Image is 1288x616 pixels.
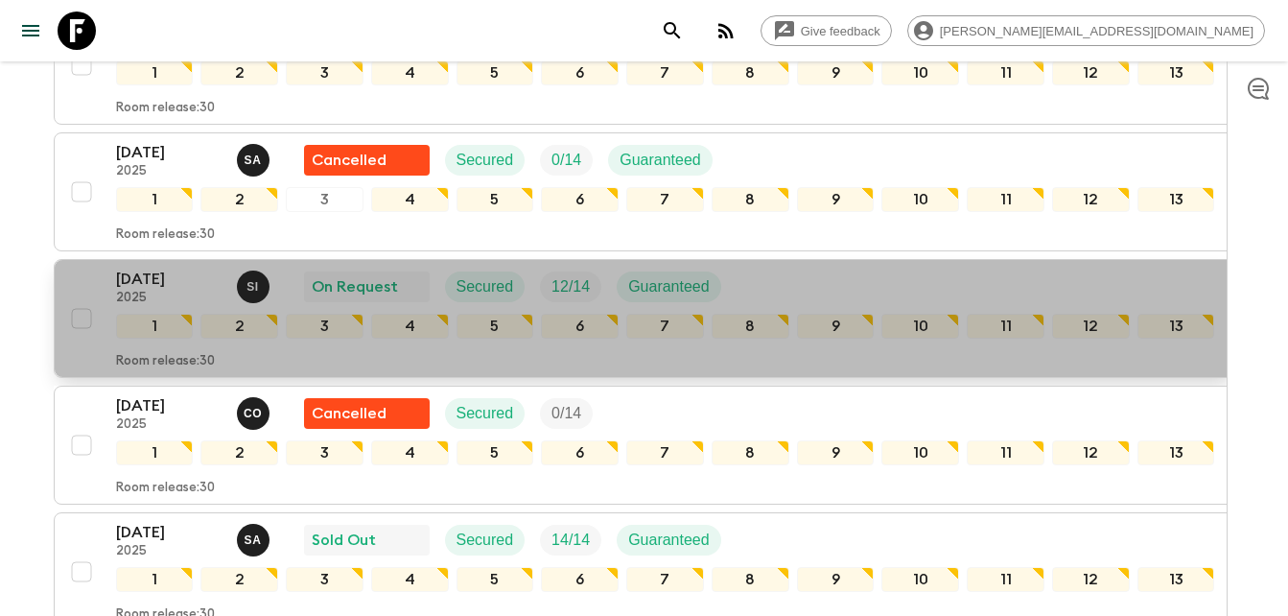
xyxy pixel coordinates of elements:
p: Secured [457,402,514,425]
span: [PERSON_NAME][EMAIL_ADDRESS][DOMAIN_NAME] [929,24,1264,38]
div: 2 [200,60,278,85]
div: 7 [626,187,704,212]
div: 6 [541,567,619,592]
p: 2025 [116,417,222,433]
p: Secured [457,529,514,552]
button: [DATE]2025Chama OuammiFlash Pack cancellationSecuredTrip Fill12345678910111213Room release:30 [54,386,1235,505]
div: Flash Pack cancellation [304,145,430,176]
span: Samir Achahri [237,530,273,545]
div: 8 [712,60,789,85]
p: Room release: 30 [116,227,215,243]
p: Guaranteed [620,149,701,172]
div: Secured [445,398,526,429]
button: [DATE]2025Khaled IngriouiOn RequestSecuredTrip FillGuaranteed12345678910111213Room release:30 [54,6,1235,125]
div: 10 [881,60,959,85]
div: 9 [797,567,875,592]
div: 13 [1137,440,1215,465]
p: 2025 [116,544,222,559]
div: 13 [1137,567,1215,592]
div: 8 [712,440,789,465]
div: 11 [967,187,1044,212]
div: 1 [116,60,194,85]
div: 10 [881,314,959,339]
button: [DATE]2025Samir AchahriFlash Pack cancellationSecuredTrip FillGuaranteed12345678910111213Room rel... [54,132,1235,251]
div: 2 [200,440,278,465]
button: SA [237,144,273,177]
div: 3 [286,60,363,85]
div: 5 [457,567,534,592]
p: [DATE] [116,141,222,164]
p: Guaranteed [628,275,710,298]
div: Trip Fill [540,145,593,176]
div: 11 [967,314,1044,339]
p: S A [245,533,262,548]
p: Room release: 30 [116,101,215,116]
div: 11 [967,567,1044,592]
button: SI [237,271,273,303]
a: Give feedback [761,15,892,46]
p: 14 / 14 [551,529,590,552]
div: 3 [286,187,363,212]
div: Secured [445,272,526,302]
div: 9 [797,60,875,85]
p: S I [246,279,259,295]
p: 0 / 14 [551,402,581,425]
div: 12 [1052,60,1130,85]
div: 5 [457,440,534,465]
div: 6 [541,187,619,212]
button: [DATE]2025Said IsouktanOn RequestSecuredTrip FillGuaranteed12345678910111213Room release:30 [54,259,1235,378]
div: 10 [881,567,959,592]
div: 13 [1137,314,1215,339]
p: 2025 [116,291,222,306]
div: Secured [445,525,526,556]
div: 8 [712,567,789,592]
div: 6 [541,440,619,465]
div: 13 [1137,60,1215,85]
p: Secured [457,149,514,172]
div: [PERSON_NAME][EMAIL_ADDRESS][DOMAIN_NAME] [907,15,1265,46]
div: 2 [200,314,278,339]
div: 3 [286,440,363,465]
div: 3 [286,314,363,339]
span: Give feedback [790,24,891,38]
div: 2 [200,567,278,592]
div: 12 [1052,440,1130,465]
p: Cancelled [312,402,386,425]
div: 8 [712,187,789,212]
span: Said Isouktan [237,276,273,292]
div: 4 [371,314,449,339]
p: [DATE] [116,521,222,544]
div: 12 [1052,314,1130,339]
div: 11 [967,440,1044,465]
div: 3 [286,567,363,592]
div: 7 [626,60,704,85]
div: 4 [371,187,449,212]
div: 5 [457,187,534,212]
div: 5 [457,60,534,85]
div: 11 [967,60,1044,85]
div: Trip Fill [540,525,601,556]
div: 1 [116,314,194,339]
div: Flash Pack cancellation [304,398,430,429]
div: 12 [1052,187,1130,212]
div: 4 [371,440,449,465]
div: 9 [797,187,875,212]
div: 13 [1137,187,1215,212]
div: 2 [200,187,278,212]
div: 1 [116,187,194,212]
div: 6 [541,60,619,85]
button: SA [237,524,273,557]
p: 2025 [116,164,222,179]
div: 7 [626,567,704,592]
div: 1 [116,567,194,592]
button: search adventures [653,12,691,50]
div: 4 [371,567,449,592]
div: 1 [116,440,194,465]
p: On Request [312,275,398,298]
p: Guaranteed [628,529,710,552]
p: [DATE] [116,268,222,291]
span: Chama Ouammi [237,403,273,418]
div: 10 [881,440,959,465]
p: Room release: 30 [116,481,215,496]
div: 7 [626,440,704,465]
